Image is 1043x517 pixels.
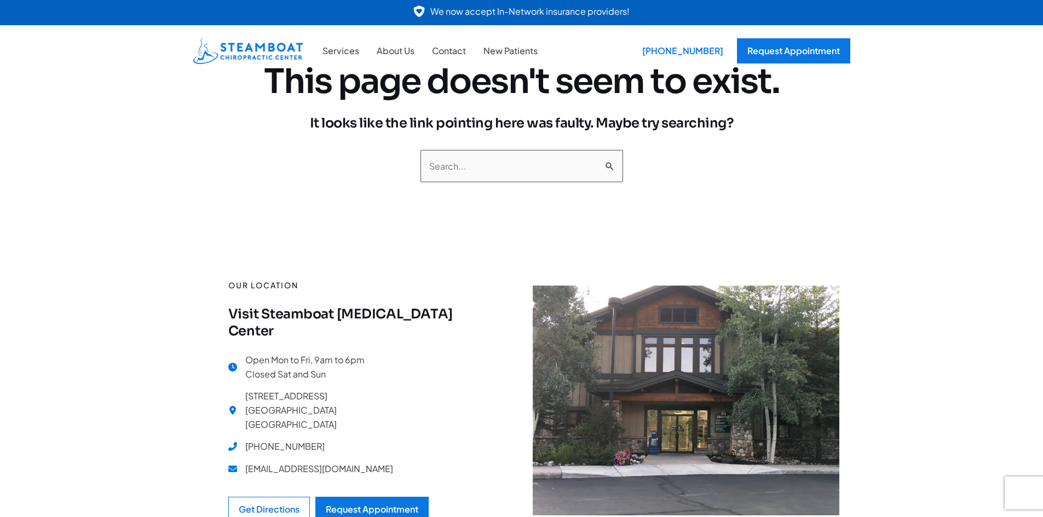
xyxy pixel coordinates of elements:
input: Search [598,150,623,173]
div: Get Directions [239,505,299,514]
span: [PHONE_NUMBER] [245,439,325,454]
span: Open Mon to Fri, 9am to 6pm Closed Sat and Sun [245,353,365,381]
nav: Site Navigation [314,44,546,58]
input: Search Submit [420,150,623,183]
h1: This page doesn't seem to exist. [220,61,824,102]
h3: It looks like the link pointing here was faulty. Maybe try searching? [220,115,824,132]
a: About Us [368,44,423,58]
div: Request Appointment [326,505,418,514]
a: Contact [423,44,475,58]
p: Our location [228,278,487,293]
a: Services [314,44,368,58]
div: [PHONE_NUMBER] [634,38,731,63]
a: Request Appointment [737,38,850,63]
h4: Visit Steamboat [MEDICAL_DATA] Center [228,306,487,340]
a: [PHONE_NUMBER] [634,38,726,63]
span: [EMAIL_ADDRESS][DOMAIN_NAME] [245,462,393,476]
a: New Patients [475,44,546,58]
img: Steamboat Chiropractic Center [193,38,303,64]
span: [STREET_ADDRESS] [GEOGRAPHIC_DATA] [GEOGRAPHIC_DATA] [245,389,337,431]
